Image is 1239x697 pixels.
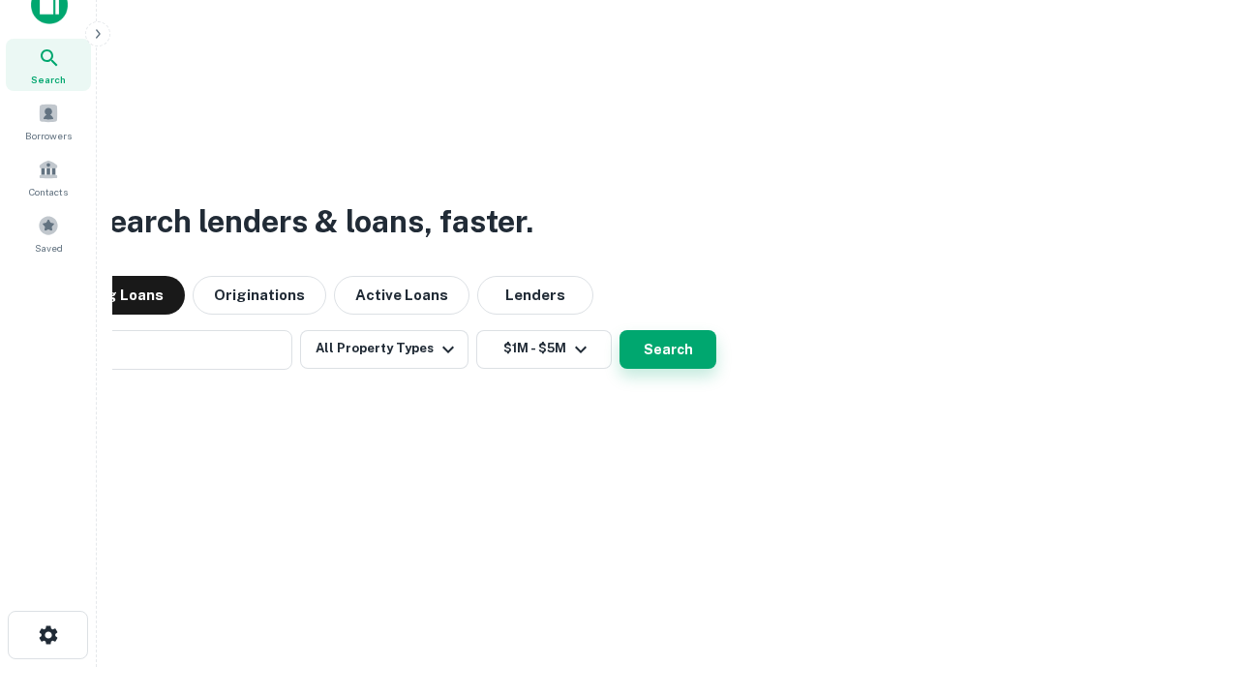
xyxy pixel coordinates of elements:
[29,184,68,199] span: Contacts
[6,151,91,203] a: Contacts
[619,330,716,369] button: Search
[88,198,533,245] h3: Search lenders & loans, faster.
[193,276,326,315] button: Originations
[6,95,91,147] a: Borrowers
[1142,542,1239,635] iframe: Chat Widget
[477,276,593,315] button: Lenders
[476,330,612,369] button: $1M - $5M
[35,240,63,256] span: Saved
[31,72,66,87] span: Search
[300,330,468,369] button: All Property Types
[6,39,91,91] a: Search
[334,276,469,315] button: Active Loans
[6,207,91,259] a: Saved
[25,128,72,143] span: Borrowers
